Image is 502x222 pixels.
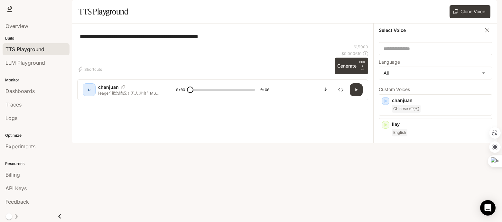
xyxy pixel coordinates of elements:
button: Copy Voice ID [119,85,128,89]
button: Clone Voice [450,5,490,18]
p: Language [379,60,400,64]
p: Ilay [392,121,489,127]
span: 0:06 [260,87,269,93]
p: $ 0.000610 [341,51,362,56]
button: GenerateCTRL +⏎ [335,58,368,74]
span: English [392,129,407,136]
button: Shortcuts [77,64,105,74]
button: Inspect [334,83,347,96]
p: chanjuan [98,84,119,90]
h1: TTS Playground [79,5,128,18]
div: D [84,85,94,95]
div: All [379,67,492,79]
p: ⏎ [359,60,366,72]
button: Download audio [319,83,332,96]
p: Custom Voices [379,87,492,92]
span: 0:00 [176,87,185,93]
div: Open Intercom Messenger [480,200,496,216]
p: CTRL + [359,60,366,68]
p: 61 / 1000 [354,44,368,50]
p: [eager]紧急情况！无人运输车MS 03信号丢失！最后已知坐标，前方1.5公里，偏离主路。 [98,90,161,96]
span: Chinese (中文) [392,105,421,113]
p: chanjuan [392,97,489,104]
